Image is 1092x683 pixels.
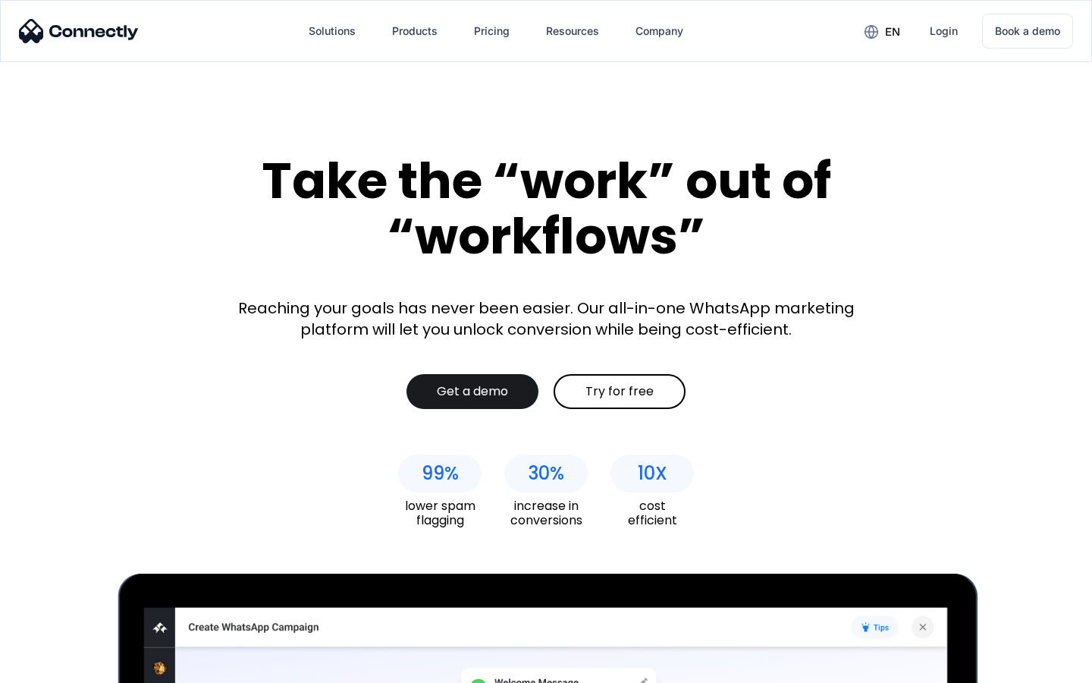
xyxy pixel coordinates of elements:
[528,463,564,484] div: 30%
[982,14,1073,49] a: Book a demo
[462,13,522,49] a: Pricing
[918,13,970,49] a: Login
[30,656,91,678] ul: Language list
[422,463,459,484] div: 99%
[205,153,887,263] div: Take the “work” out of “workflows”
[504,499,588,527] div: increase in conversions
[227,297,864,340] div: Reaching your goals has never been easier. Our all-in-one WhatsApp marketing platform will let yo...
[635,20,683,42] div: Company
[930,20,958,42] div: Login
[585,384,654,399] div: Try for free
[15,656,91,678] aside: Language selected: English
[406,374,538,409] a: Get a demo
[309,20,356,42] div: Solutions
[610,499,694,527] div: cost efficient
[885,21,900,42] div: en
[19,19,139,43] img: Connectly Logo
[474,20,510,42] div: Pricing
[392,20,438,42] div: Products
[638,463,667,484] div: 10X
[437,384,508,399] div: Get a demo
[398,499,482,527] div: lower spam flagging
[546,20,599,42] div: Resources
[554,374,686,409] a: Try for free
